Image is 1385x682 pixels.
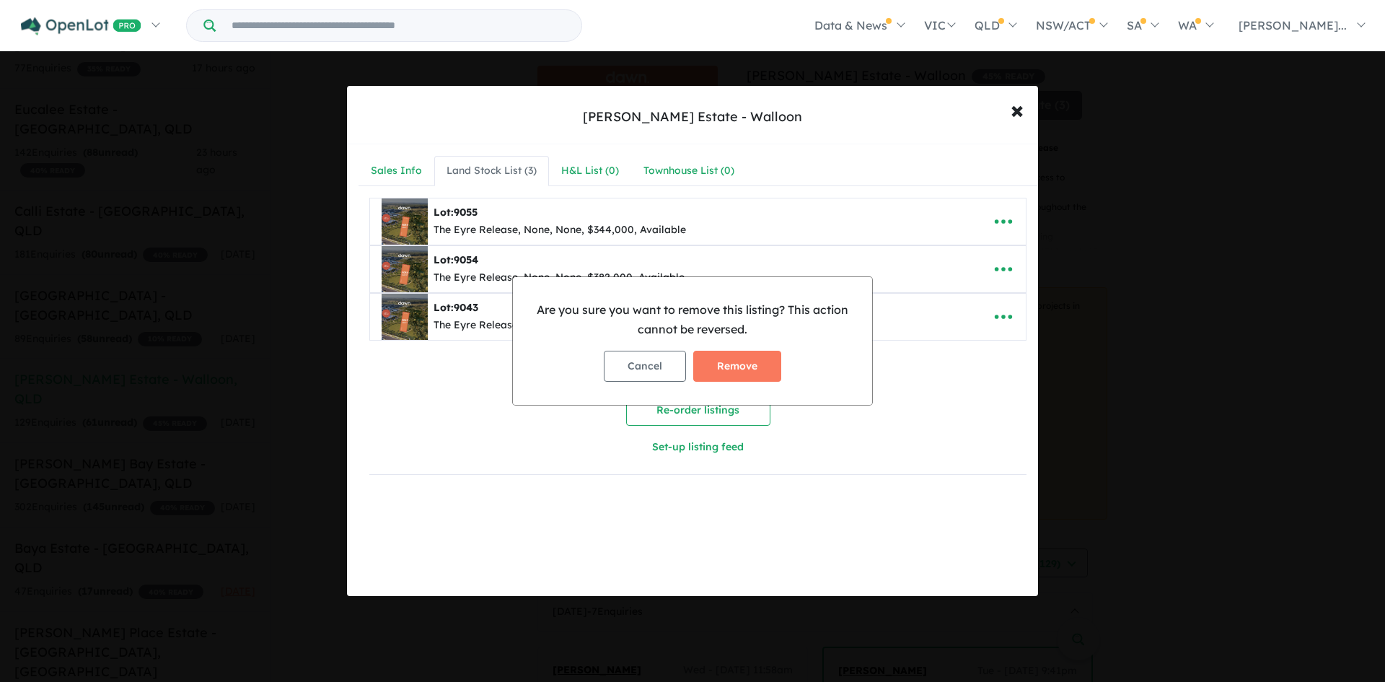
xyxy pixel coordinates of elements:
img: Openlot PRO Logo White [21,17,141,35]
button: Remove [693,351,781,382]
p: Are you sure you want to remove this listing? This action cannot be reversed. [524,300,861,339]
span: [PERSON_NAME]... [1239,18,1347,32]
input: Try estate name, suburb, builder or developer [219,10,579,41]
button: Cancel [604,351,686,382]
